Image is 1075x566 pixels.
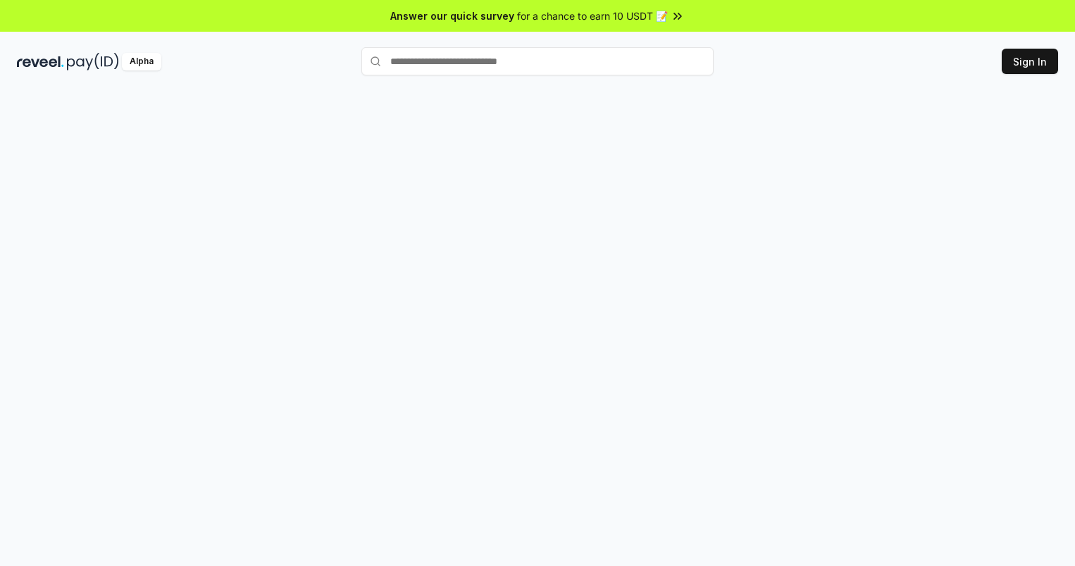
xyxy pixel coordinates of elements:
button: Sign In [1002,49,1058,74]
span: for a chance to earn 10 USDT 📝 [517,8,668,23]
img: reveel_dark [17,53,64,70]
div: Alpha [122,53,161,70]
img: pay_id [67,53,119,70]
span: Answer our quick survey [390,8,514,23]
